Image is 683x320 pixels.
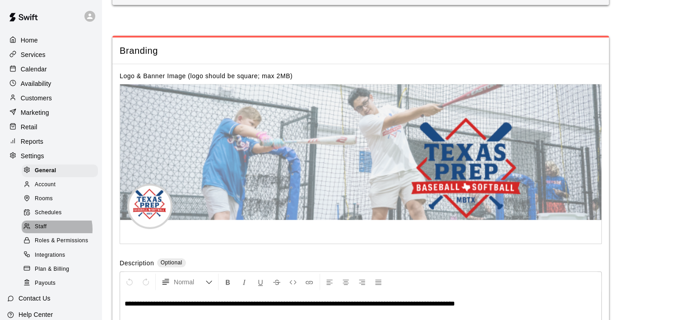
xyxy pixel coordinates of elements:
a: Customers [7,91,94,105]
button: Formatting Options [158,274,216,290]
a: Payouts [22,276,102,290]
button: Redo [138,274,153,290]
a: Home [7,33,94,47]
div: Plan & Billing [22,263,98,276]
p: Help Center [19,310,53,319]
p: Marketing [21,108,49,117]
a: Reports [7,135,94,148]
div: Schedules [22,207,98,219]
button: Format Italics [237,274,252,290]
span: Payouts [35,279,56,288]
button: Insert Link [302,274,317,290]
p: Settings [21,151,44,160]
a: General [22,164,102,178]
button: Right Align [354,274,370,290]
button: Left Align [322,274,337,290]
a: Marketing [7,106,94,119]
span: Account [35,180,56,189]
p: Calendar [21,65,47,74]
a: Settings [7,149,94,163]
span: Branding [120,45,602,57]
a: Rooms [22,192,102,206]
button: Justify Align [371,274,386,290]
button: Format Underline [253,274,268,290]
p: Retail [21,122,37,132]
a: Integrations [22,248,102,262]
a: Retail [7,120,94,134]
button: Insert Code [285,274,301,290]
span: Schedules [35,208,62,217]
a: Services [7,48,94,61]
a: Plan & Billing [22,262,102,276]
button: Format Bold [220,274,236,290]
p: Home [21,36,38,45]
span: Roles & Permissions [35,236,88,245]
div: Integrations [22,249,98,262]
span: Optional [161,259,182,266]
p: Availability [21,79,51,88]
a: Availability [7,77,94,90]
div: Staff [22,221,98,233]
p: Contact Us [19,294,51,303]
a: Staff [22,220,102,234]
div: Roles & Permissions [22,235,98,247]
div: Rooms [22,193,98,205]
span: Normal [174,278,205,287]
a: Calendar [7,62,94,76]
label: Logo & Banner Image (logo should be square; max 2MB) [120,72,293,80]
span: General [35,166,56,175]
p: Customers [21,94,52,103]
span: Integrations [35,251,65,260]
label: Description [120,259,154,269]
a: Schedules [22,206,102,220]
button: Center Align [338,274,353,290]
a: Roles & Permissions [22,234,102,248]
p: Reports [21,137,43,146]
button: Undo [122,274,137,290]
a: Account [22,178,102,192]
div: Account [22,179,98,191]
p: Services [21,50,46,59]
div: Payouts [22,277,98,290]
span: Staff [35,222,46,231]
div: General [22,165,98,177]
span: Plan & Billing [35,265,69,274]
span: Rooms [35,194,53,203]
button: Format Strikethrough [269,274,284,290]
